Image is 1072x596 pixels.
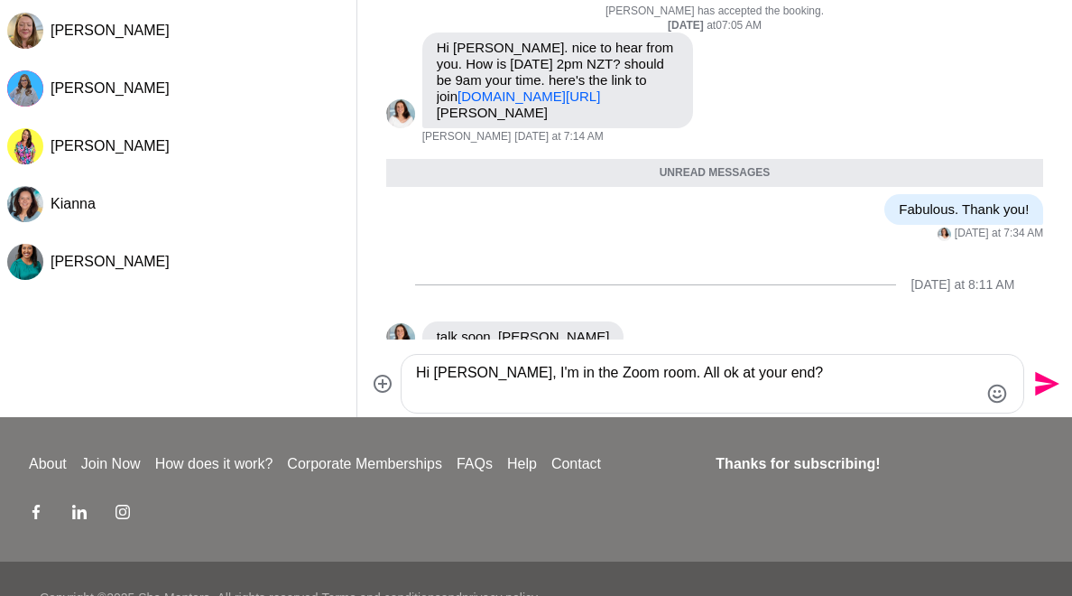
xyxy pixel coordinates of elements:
[910,277,1014,293] div: [DATE] at 8:11 AM
[72,504,87,526] a: LinkedIn
[7,186,43,222] img: K
[7,244,43,280] img: C
[51,80,170,96] span: [PERSON_NAME]
[51,23,170,38] span: [PERSON_NAME]
[29,504,43,526] a: Facebook
[416,362,978,405] textarea: Type your message
[457,88,600,104] a: [DOMAIN_NAME][URL]
[74,453,148,475] a: Join Now
[938,228,951,241] div: Tarisha Tourok
[22,453,74,475] a: About
[500,453,544,475] a: Help
[7,70,43,107] div: Mona Swarup
[386,323,415,352] img: T
[7,70,43,107] img: M
[449,453,500,475] a: FAQs
[51,254,170,269] span: [PERSON_NAME]
[7,13,43,49] img: T
[986,383,1008,405] button: Emoji picker
[51,196,96,211] span: Kianna
[7,244,43,280] div: Chitra Suppiah
[437,329,610,345] p: talk soon, [PERSON_NAME]
[7,186,43,222] div: Kianna
[668,19,707,32] strong: [DATE]
[386,159,1044,188] div: Unread messages
[386,99,415,128] div: Tarisha Tourok
[386,323,415,352] div: Tarisha Tourok
[51,138,170,154] span: [PERSON_NAME]
[1024,364,1065,405] button: Send
[116,504,130,526] a: Instagram
[422,130,512,144] span: [PERSON_NAME]
[955,227,1043,241] time: 2025-08-28T23:34:34.152Z
[544,453,608,475] a: Contact
[386,5,1044,19] p: [PERSON_NAME] has accepted the booking.
[7,128,43,164] div: Roslyn Thompson
[7,13,43,49] div: Tammy McCann
[386,99,415,128] img: T
[899,201,1029,218] p: Fabulous. Thank you!
[148,453,281,475] a: How does it work?
[514,130,603,144] time: 2025-08-28T23:14:49.469Z
[386,19,1044,33] div: at 07:05 AM
[7,128,43,164] img: R
[437,40,679,121] p: Hi [PERSON_NAME]. nice to hear from you. How is [DATE] 2pm NZT? should be 9am your time. here's t...
[938,228,951,241] img: T
[280,453,449,475] a: Corporate Memberships
[716,453,1032,475] h4: Thanks for subscribing!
